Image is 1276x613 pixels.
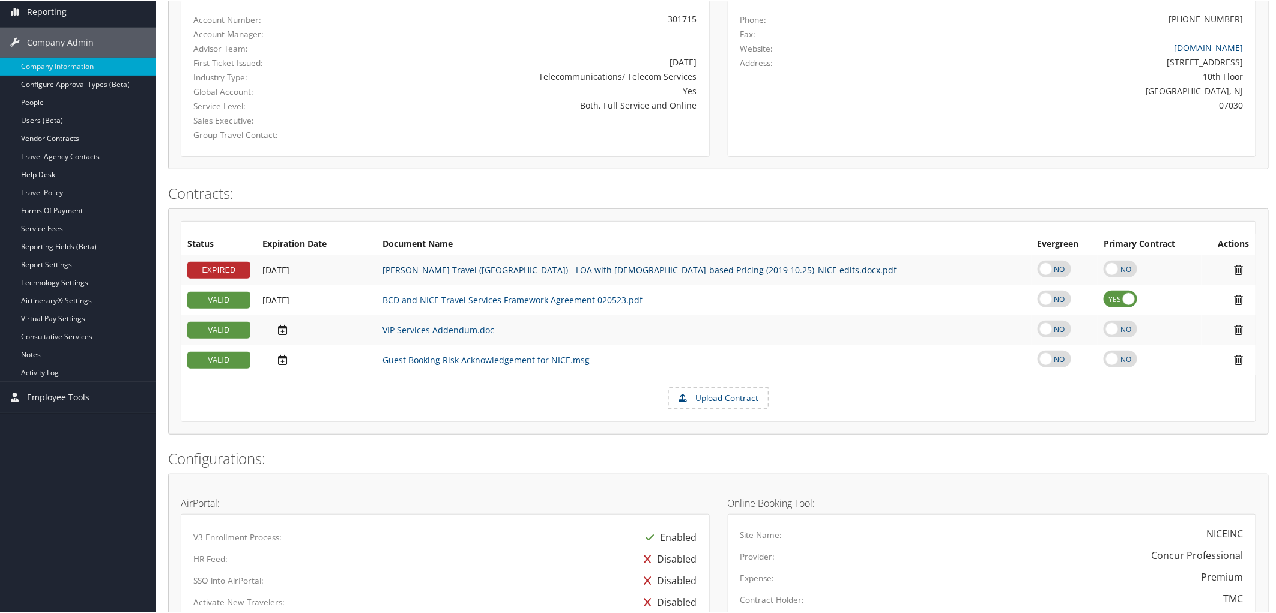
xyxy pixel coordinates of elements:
span: [DATE] [262,293,289,304]
div: NICEINC [1207,525,1244,540]
th: Actions [1202,232,1256,254]
label: Fax: [740,27,756,39]
div: Disabled [638,569,697,590]
label: Phone: [740,13,767,25]
a: BCD and NICE Travel Services Framework Agreement 020523.pdf [382,293,643,304]
div: 07030 [871,98,1244,110]
i: Remove Contract [1229,352,1250,365]
label: Provider: [740,549,775,561]
div: Add/Edit Date [262,322,370,335]
a: [DOMAIN_NAME] [1175,41,1244,52]
div: VALID [187,291,250,307]
label: Contract Holder: [740,593,805,605]
a: Guest Booking Risk Acknowledgement for NICE.msg [382,353,590,364]
div: TMC [1224,590,1244,605]
th: Status [181,232,256,254]
a: VIP Services Addendum.doc [382,323,494,334]
label: Service Level: [193,99,349,111]
label: Activate New Travelers: [193,595,285,607]
th: Evergreen [1032,232,1098,254]
div: Yes [367,83,697,96]
label: Expense: [740,571,775,583]
label: Site Name: [740,528,782,540]
label: Account Number: [193,13,349,25]
div: EXPIRED [187,261,250,277]
label: First Ticket Issued: [193,56,349,68]
div: Telecommunications/ Telecom Services [367,69,697,82]
label: Account Manager: [193,27,349,39]
h4: Online Booking Tool: [728,497,1257,507]
label: Address: [740,56,773,68]
div: Add/Edit Date [262,352,370,365]
label: Upload Contract [669,387,768,408]
div: VALID [187,321,250,337]
div: Concur Professional [1152,547,1244,561]
div: Add/Edit Date [262,264,370,274]
label: Advisor Team: [193,41,349,53]
div: [PHONE_NUMBER] [1169,11,1244,24]
label: Website: [740,41,773,53]
th: Expiration Date [256,232,376,254]
div: Enabled [640,525,697,547]
label: Global Account: [193,85,349,97]
h4: AirPortal: [181,497,710,507]
div: Add/Edit Date [262,294,370,304]
div: [STREET_ADDRESS] [871,55,1244,67]
th: Primary Contract [1098,232,1202,254]
div: 10th Floor [871,69,1244,82]
div: Disabled [638,590,697,612]
div: VALID [187,351,250,367]
label: Group Travel Contact: [193,128,349,140]
div: [DATE] [367,55,697,67]
label: V3 Enrollment Process: [193,530,282,542]
span: Company Admin [27,26,94,56]
h2: Configurations: [168,447,1269,468]
th: Document Name [376,232,1032,254]
i: Remove Contract [1229,262,1250,275]
span: [DATE] [262,263,289,274]
label: Sales Executive: [193,113,349,125]
div: Premium [1202,569,1244,583]
label: HR Feed: [193,552,228,564]
label: SSO into AirPortal: [193,573,264,585]
span: Employee Tools [27,381,89,411]
i: Remove Contract [1229,292,1250,305]
div: [GEOGRAPHIC_DATA], NJ [871,83,1244,96]
div: Both, Full Service and Online [367,98,697,110]
label: Industry Type: [193,70,349,82]
a: [PERSON_NAME] Travel ([GEOGRAPHIC_DATA]) - LOA with [DEMOGRAPHIC_DATA]-based Pricing (2019 10.25)... [382,263,897,274]
div: 301715 [367,11,697,24]
div: Disabled [638,547,697,569]
h2: Contracts: [168,182,1269,202]
i: Remove Contract [1229,322,1250,335]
